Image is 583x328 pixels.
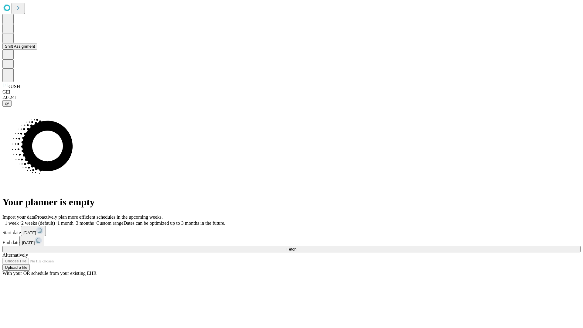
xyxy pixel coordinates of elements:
[2,100,12,107] button: @
[9,84,20,89] span: GJSH
[2,214,35,220] span: Import your data
[286,247,296,251] span: Fetch
[2,196,581,208] h1: Your planner is empty
[2,264,30,271] button: Upload a file
[23,231,36,235] span: [DATE]
[2,226,581,236] div: Start date
[21,226,46,236] button: [DATE]
[124,220,225,226] span: Dates can be optimized up to 3 months in the future.
[2,43,37,50] button: Shift Assignment
[57,220,73,226] span: 1 month
[2,95,581,100] div: 2.0.241
[2,246,581,252] button: Fetch
[22,241,35,245] span: [DATE]
[21,220,55,226] span: 2 weeks (default)
[2,236,581,246] div: End date
[2,89,581,95] div: GEI
[2,252,28,258] span: Alternatively
[2,271,97,276] span: With your OR schedule from your existing EHR
[19,236,44,246] button: [DATE]
[76,220,94,226] span: 3 months
[96,220,123,226] span: Custom range
[5,101,9,106] span: @
[5,220,19,226] span: 1 week
[35,214,163,220] span: Proactively plan more efficient schedules in the upcoming weeks.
